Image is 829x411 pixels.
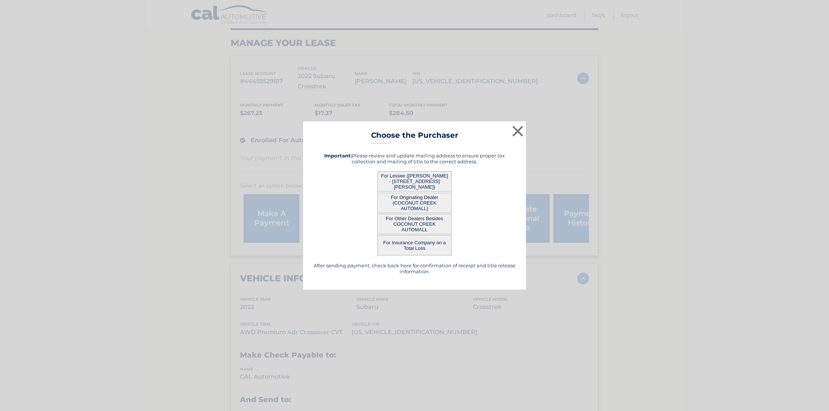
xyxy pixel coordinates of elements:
button: For Lessee ([PERSON_NAME] - [STREET_ADDRESS][PERSON_NAME]) [377,171,452,192]
button: × [510,124,525,138]
h5: Please review and update mailing address to ensure proper tax collection and mailing of title to ... [312,153,517,164]
button: For Insurance Company on a Total Loss [377,235,452,255]
h3: Choose the Purchaser [371,131,458,144]
h5: After sending payment, check back here for confirmation of receipt and title release information. [312,262,517,274]
strong: Important: [324,153,352,159]
button: For Originating Dealer (COCONUT CREEK AUTOMALL) [377,193,452,213]
button: For Other Dealers Besides COCONUT CREEK AUTOMALL [377,214,452,234]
